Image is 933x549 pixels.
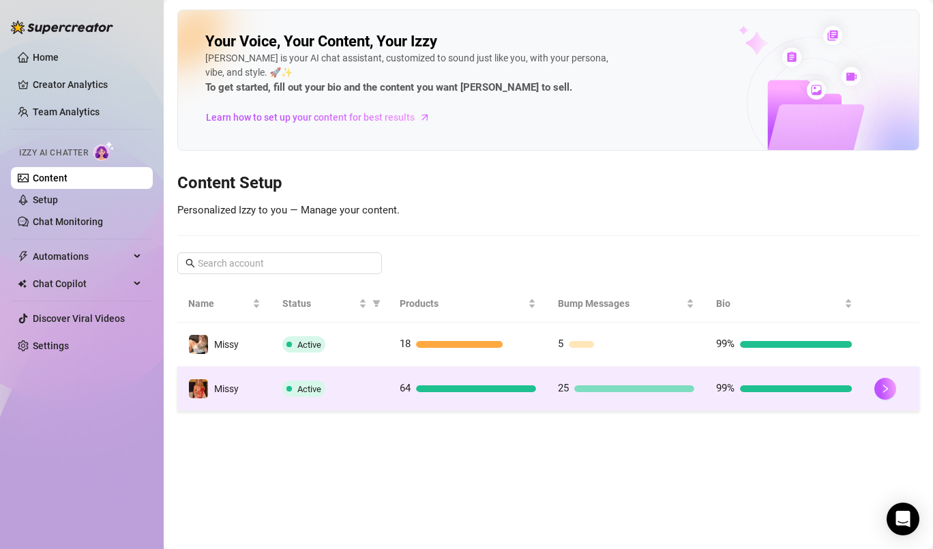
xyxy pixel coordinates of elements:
[214,339,239,350] span: Missy
[400,338,411,350] span: 18
[11,20,113,34] img: logo-BBDzfeDw.svg
[271,285,389,323] th: Status
[205,32,437,51] h2: Your Voice, Your Content, Your Izzy
[400,382,411,394] span: 64
[33,340,69,351] a: Settings
[418,110,432,124] span: arrow-right
[33,216,103,227] a: Chat Monitoring
[33,106,100,117] a: Team Analytics
[716,296,842,311] span: Bio
[198,256,363,271] input: Search account
[33,194,58,205] a: Setup
[188,296,250,311] span: Name
[297,340,321,350] span: Active
[177,285,271,323] th: Name
[214,383,239,394] span: Missy
[33,246,130,267] span: Automations
[400,296,525,311] span: Products
[558,296,683,311] span: Bump Messages
[205,51,614,96] div: [PERSON_NAME] is your AI chat assistant, customized to sound just like you, with your persona, vi...
[370,293,383,314] span: filter
[33,273,130,295] span: Chat Copilot
[297,384,321,394] span: Active
[33,52,59,63] a: Home
[33,173,68,183] a: Content
[186,258,195,268] span: search
[205,81,572,93] strong: To get started, fill out your bio and the content you want [PERSON_NAME] to sell.
[887,503,919,535] div: Open Intercom Messenger
[389,285,547,323] th: Products
[19,147,88,160] span: Izzy AI Chatter
[372,299,381,308] span: filter
[707,11,919,150] img: ai-chatter-content-library-cLFOSyPT.png
[177,204,400,216] span: Personalized Izzy to you — Manage your content.
[205,106,441,128] a: Learn how to set up your content for best results
[33,313,125,324] a: Discover Viral Videos
[547,285,705,323] th: Bump Messages
[93,141,115,161] img: AI Chatter
[189,335,208,354] img: Missy
[705,285,863,323] th: Bio
[282,296,356,311] span: Status
[716,382,735,394] span: 99%
[874,378,896,400] button: right
[18,279,27,288] img: Chat Copilot
[716,338,735,350] span: 99%
[880,384,890,394] span: right
[189,379,208,398] img: Missy
[18,251,29,262] span: thunderbolt
[33,74,142,95] a: Creator Analytics
[177,173,919,194] h3: Content Setup
[206,110,415,125] span: Learn how to set up your content for best results
[558,338,563,350] span: 5
[558,382,569,394] span: 25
